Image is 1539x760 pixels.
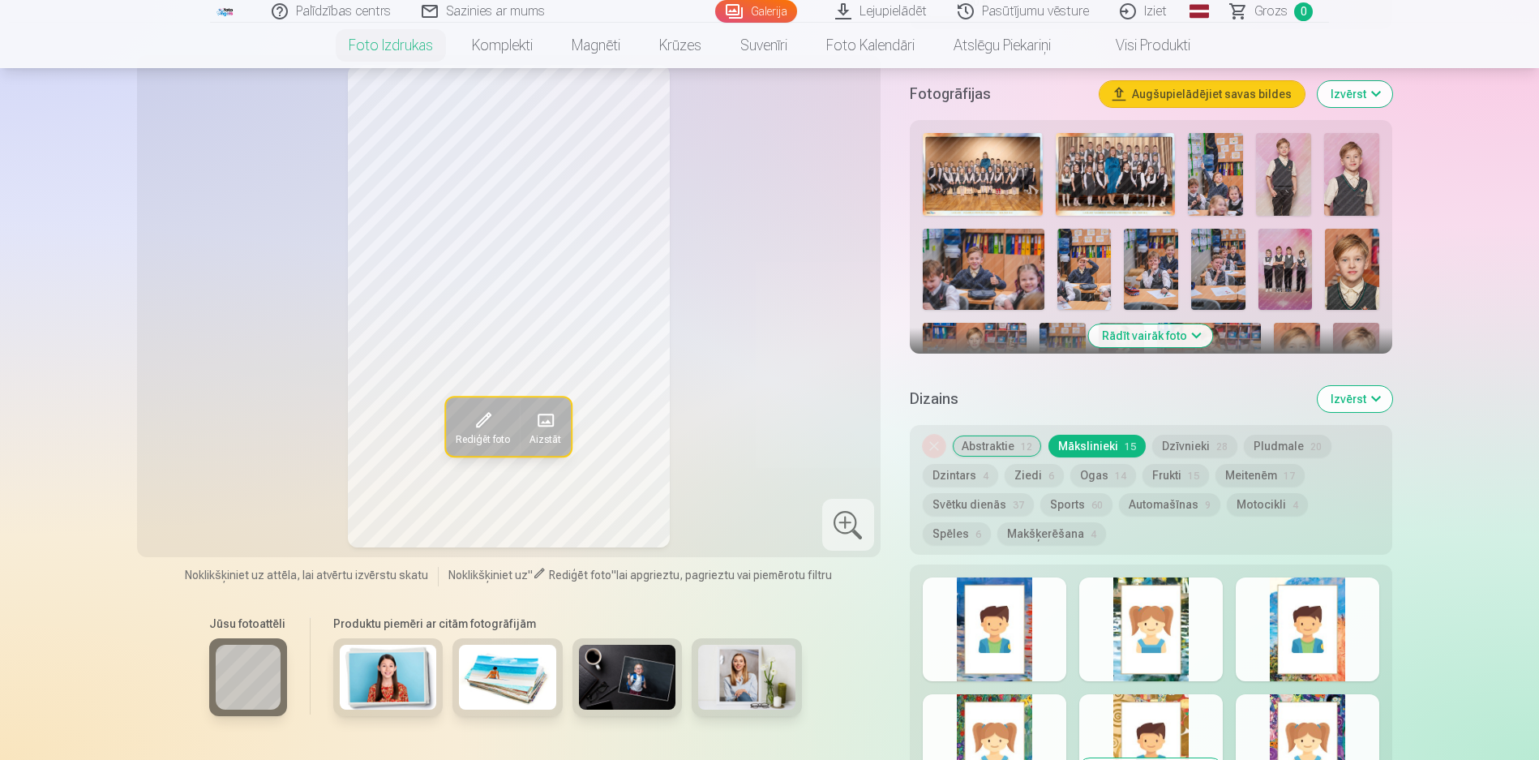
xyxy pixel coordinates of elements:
[1142,464,1209,487] button: Frukti15
[934,23,1070,68] a: Atslēgu piekariņi
[616,569,832,582] span: lai apgrieztu, pagrieztu vai piemērotu filtru
[1091,529,1096,540] span: 4
[209,616,287,632] h6: Jūsu fotoattēli
[1254,2,1288,21] span: Grozs
[1089,324,1213,347] button: Rādīt vairāk foto
[1021,441,1032,453] span: 12
[216,6,234,16] img: /fa1
[1115,470,1126,482] span: 14
[1244,435,1331,457] button: Pludmale20
[327,616,808,632] h6: Produktu piemēri ar citām fotogrāfijām
[997,522,1106,545] button: Makšķerēšana4
[923,522,991,545] button: Spēles6
[185,567,428,583] span: Noklikšķiniet uz attēla, lai atvērtu izvērstu skatu
[1048,470,1054,482] span: 6
[1100,81,1305,107] button: Augšupielādējiet savas bildes
[448,569,528,582] span: Noklikšķiniet uz
[1070,23,1210,68] a: Visi produkti
[910,388,1305,410] h5: Dizains
[456,433,510,446] span: Rediģēt foto
[329,23,452,68] a: Foto izdrukas
[1216,441,1228,453] span: 28
[975,529,981,540] span: 6
[549,569,611,582] span: Rediģēt foto
[1293,500,1298,511] span: 4
[640,23,721,68] a: Krūzes
[1310,441,1322,453] span: 20
[552,23,640,68] a: Magnēti
[528,569,533,582] span: "
[1070,464,1136,487] button: Ogas14
[611,569,616,582] span: "
[1091,500,1103,511] span: 60
[721,23,807,68] a: Suvenīri
[1227,493,1308,516] button: Motocikli4
[1205,500,1211,511] span: 9
[1215,464,1305,487] button: Meitenēm17
[1318,386,1392,412] button: Izvērst
[1040,493,1112,516] button: Sports60
[1119,493,1220,516] button: Automašīnas9
[983,470,988,482] span: 4
[1284,470,1295,482] span: 17
[1152,435,1237,457] button: Dzīvnieki28
[452,23,552,68] a: Komplekti
[529,433,561,446] span: Aizstāt
[446,397,520,456] button: Rediģēt foto
[910,83,1087,105] h5: Fotogrāfijas
[520,397,571,456] button: Aizstāt
[807,23,934,68] a: Foto kalendāri
[1048,435,1146,457] button: Mākslinieki15
[923,493,1034,516] button: Svētku dienās37
[1318,81,1392,107] button: Izvērst
[952,435,1042,457] button: Abstraktie12
[1188,470,1199,482] span: 15
[1125,441,1136,453] span: 15
[923,464,998,487] button: Dzintars4
[1294,2,1313,21] span: 0
[1013,500,1024,511] span: 37
[1005,464,1064,487] button: Ziedi6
